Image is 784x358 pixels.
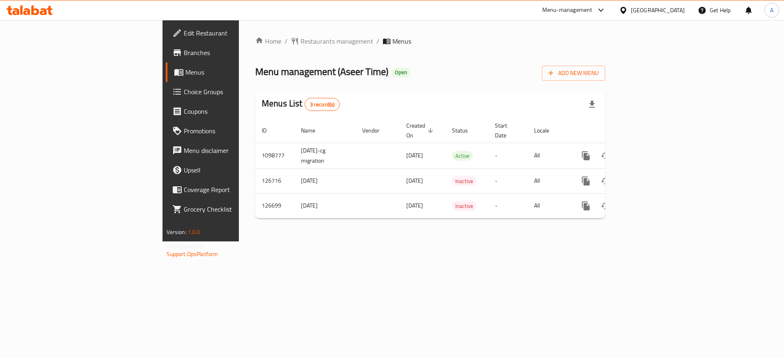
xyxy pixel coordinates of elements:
[542,5,592,15] div: Menu-management
[166,23,294,43] a: Edit Restaurant
[548,68,599,78] span: Add New Menu
[770,6,773,15] span: A
[167,227,187,237] span: Version:
[255,36,605,46] nav: breadcrumb
[488,193,528,218] td: -
[596,146,615,166] button: Change Status
[362,126,390,135] span: Vendor
[596,196,615,216] button: Change Status
[305,101,340,108] span: 3 record(s)
[305,98,340,111] div: Total records count
[294,143,356,168] td: [DATE]-cg migration
[184,204,287,214] span: Grocery Checklist
[392,68,410,77] div: Open
[452,201,477,211] span: Inactive
[167,249,218,259] a: Support.OpsPlatform
[406,200,423,211] span: [DATE]
[631,6,685,15] div: [GEOGRAPHIC_DATA]
[294,168,356,193] td: [DATE]
[166,160,294,180] a: Upsell
[528,168,570,193] td: All
[166,82,294,102] a: Choice Groups
[294,193,356,218] td: [DATE]
[166,62,294,82] a: Menus
[582,95,602,114] div: Export file
[301,126,326,135] span: Name
[185,67,287,77] span: Menus
[184,48,287,57] span: Branches
[166,121,294,141] a: Promotions
[166,43,294,62] a: Branches
[166,102,294,121] a: Coupons
[255,62,388,81] span: Menu management ( Aseer Time )
[262,97,340,111] h2: Menus List
[570,118,661,143] th: Actions
[534,126,560,135] span: Locale
[255,118,661,219] table: enhanced table
[184,185,287,194] span: Coverage Report
[406,150,423,161] span: [DATE]
[291,36,373,46] a: Restaurants management
[166,199,294,219] a: Grocery Checklist
[392,36,411,46] span: Menus
[528,193,570,218] td: All
[184,106,287,116] span: Coupons
[452,177,477,186] span: Inactive
[166,180,294,199] a: Coverage Report
[301,36,373,46] span: Restaurants management
[452,201,477,211] div: Inactive
[166,141,294,160] a: Menu disclaimer
[184,87,287,97] span: Choice Groups
[495,121,518,140] span: Start Date
[488,168,528,193] td: -
[576,171,596,191] button: more
[452,151,473,161] span: Active
[262,126,277,135] span: ID
[576,146,596,166] button: more
[376,36,379,46] li: /
[406,175,423,186] span: [DATE]
[576,196,596,216] button: more
[392,69,410,76] span: Open
[188,227,200,237] span: 1.0.0
[528,143,570,168] td: All
[184,146,287,155] span: Menu disclaimer
[452,176,477,186] div: Inactive
[452,126,479,135] span: Status
[542,66,605,81] button: Add New Menu
[184,165,287,175] span: Upsell
[406,121,436,140] span: Created On
[184,28,287,38] span: Edit Restaurant
[184,126,287,136] span: Promotions
[596,171,615,191] button: Change Status
[488,143,528,168] td: -
[167,241,204,251] span: Get support on:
